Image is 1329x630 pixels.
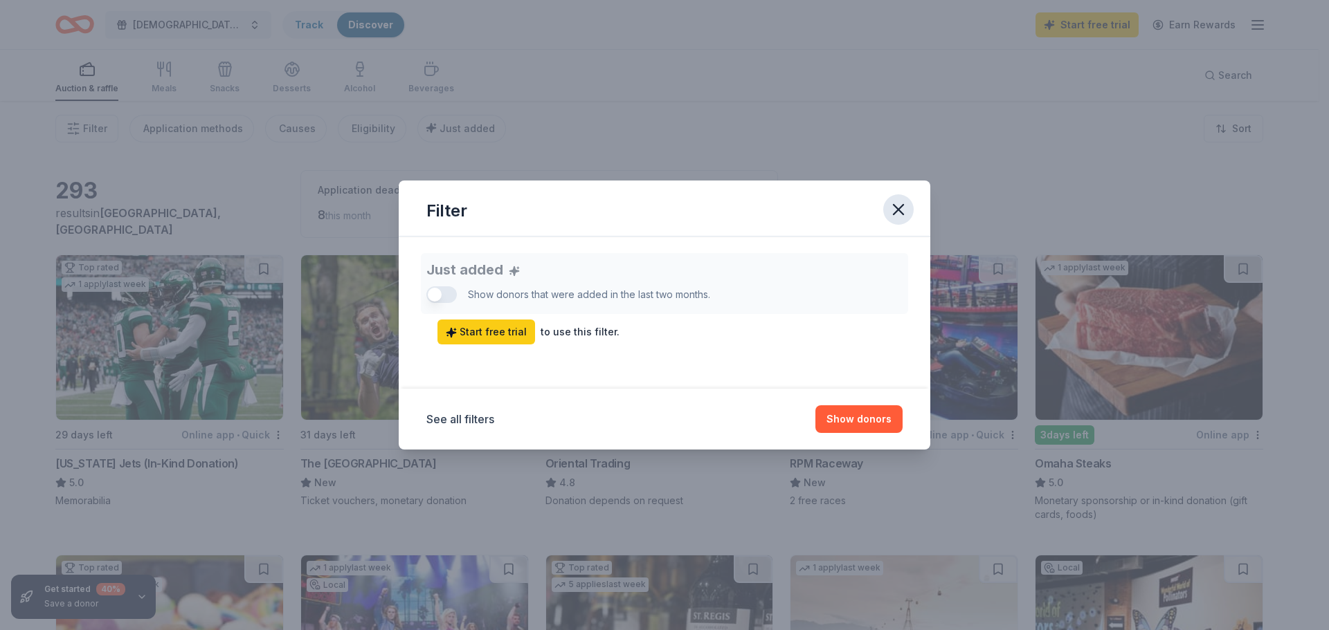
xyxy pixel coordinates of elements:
a: Start free trial [437,319,535,344]
button: Show donors [815,405,903,433]
button: See all filters [426,411,494,427]
div: to use this filter. [541,324,620,340]
span: Start free trial [446,324,527,340]
div: Filter [426,200,467,222]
